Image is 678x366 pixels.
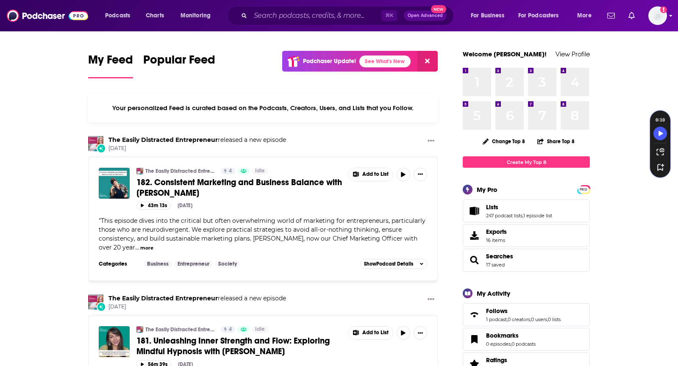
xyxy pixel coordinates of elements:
div: My Pro [477,186,497,194]
a: 0 podcasts [511,341,536,347]
a: 182. Consistent Marketing and Business Balance with [PERSON_NAME] [136,177,342,198]
button: open menu [513,9,571,22]
span: Bookmarks [486,332,519,339]
span: Popular Feed [143,53,215,72]
span: Exports [466,230,483,241]
a: Exports [463,224,590,247]
a: The Easily Distracted Entrepreneur [145,326,215,333]
span: [DATE] [108,303,286,311]
a: Entrepreneur [174,261,213,267]
a: 247 podcast lists [486,213,522,219]
span: [DATE] [108,145,286,152]
span: Monitoring [181,10,211,22]
span: Open Advanced [408,14,443,18]
button: open menu [99,9,141,22]
a: Idle [252,326,268,333]
h3: released a new episode [108,136,286,144]
a: PRO [578,186,589,192]
button: Change Top 8 [478,136,530,147]
img: 182. Consistent Marketing and Business Balance with Jen McFarland [99,168,130,199]
a: The Easily Distracted Entrepreneur [88,136,103,151]
span: Show Podcast Details [364,261,413,267]
span: , [522,213,523,219]
a: 0 users [531,316,547,322]
img: The Easily Distracted Entrepreneur [88,294,103,310]
button: open menu [465,9,515,22]
span: Lists [463,200,590,222]
a: 1 podcast [486,316,507,322]
p: Podchaser Update! [303,58,356,65]
a: The Easily Distracted Entrepreneur [145,168,215,175]
a: Welcome [PERSON_NAME]! [463,50,547,58]
a: Searches [466,254,483,266]
div: New Episode [97,302,106,311]
button: Show More Button [424,294,438,305]
div: My Activity [477,289,510,297]
a: Follows [466,309,483,321]
svg: Add a profile image [660,6,667,13]
span: Follows [486,307,508,315]
img: Podchaser - Follow, Share and Rate Podcasts [7,8,88,24]
img: The Easily Distracted Entrepreneur [136,326,143,333]
a: Lists [486,203,552,211]
a: Business [144,261,172,267]
span: New [431,5,446,13]
button: open menu [175,9,222,22]
a: The Easily Distracted Entrepreneur [136,168,143,175]
a: The Easily Distracted Entrepreneur [108,294,218,302]
h3: Categories [99,261,137,267]
button: Show More Button [414,168,427,181]
a: Bookmarks [486,332,536,339]
img: 181. Unleashing Inner Strength and Flow: Exploring Mindful Hypnosis with Dr. Liz Slonena [99,326,130,357]
button: Show More Button [424,136,438,147]
a: Charts [140,9,169,22]
span: For Podcasters [518,10,559,22]
button: Show profile menu [648,6,667,25]
button: more [140,244,153,252]
button: Show More Button [349,327,393,339]
a: Bookmarks [466,333,483,345]
a: Create My Top 8 [463,156,590,168]
a: Ratings [486,356,536,364]
button: Share Top 8 [537,133,575,150]
div: New Episode [97,144,106,153]
a: Society [215,261,240,267]
input: Search podcasts, credits, & more... [250,9,381,22]
span: Charts [146,10,164,22]
a: 0 creators [508,316,530,322]
span: , [547,316,548,322]
span: For Business [471,10,504,22]
img: User Profile [648,6,667,25]
a: See What's New [359,55,411,67]
span: PRO [578,186,589,193]
a: Show notifications dropdown [604,8,618,23]
span: Add to List [362,330,389,336]
span: This episode dives into the critical but often overwhelming world of marketing for entrepreneurs,... [99,217,425,251]
span: Logged in as TeemsPR [648,6,667,25]
a: Follows [486,307,561,315]
a: View Profile [556,50,590,58]
button: Show More Button [414,326,427,340]
a: 4 [221,168,235,175]
span: 4 [229,325,232,334]
span: More [577,10,592,22]
span: Idle [255,325,265,334]
span: Lists [486,203,498,211]
a: Searches [486,252,513,260]
h3: released a new episode [108,294,286,302]
a: 0 episodes [486,341,511,347]
span: 181. Unleashing Inner Strength and Flow: Exploring Mindful Hypnosis with [PERSON_NAME] [136,335,330,357]
span: My Feed [88,53,133,72]
a: The Easily Distracted Entrepreneur [108,136,218,144]
span: Exports [486,228,507,236]
a: Idle [252,168,268,175]
button: ShowPodcast Details [360,259,427,269]
a: 1 episode list [523,213,552,219]
span: ... [135,244,139,251]
span: Follows [463,303,590,326]
span: 4 [229,167,232,175]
